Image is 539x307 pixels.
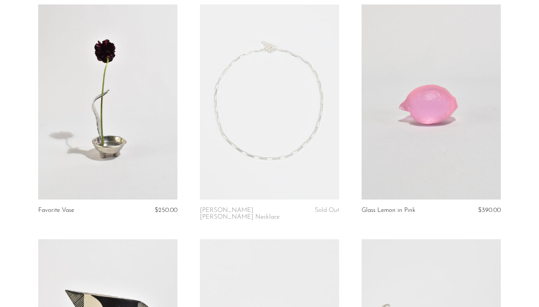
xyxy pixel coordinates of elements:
[155,207,177,213] span: $250.00
[362,207,415,214] a: Glass Lemon in Pink
[200,207,293,221] a: [PERSON_NAME] [PERSON_NAME] Necklace
[38,207,74,214] a: Favorite Vase
[478,207,501,213] span: $390.00
[315,207,339,213] span: Sold Out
